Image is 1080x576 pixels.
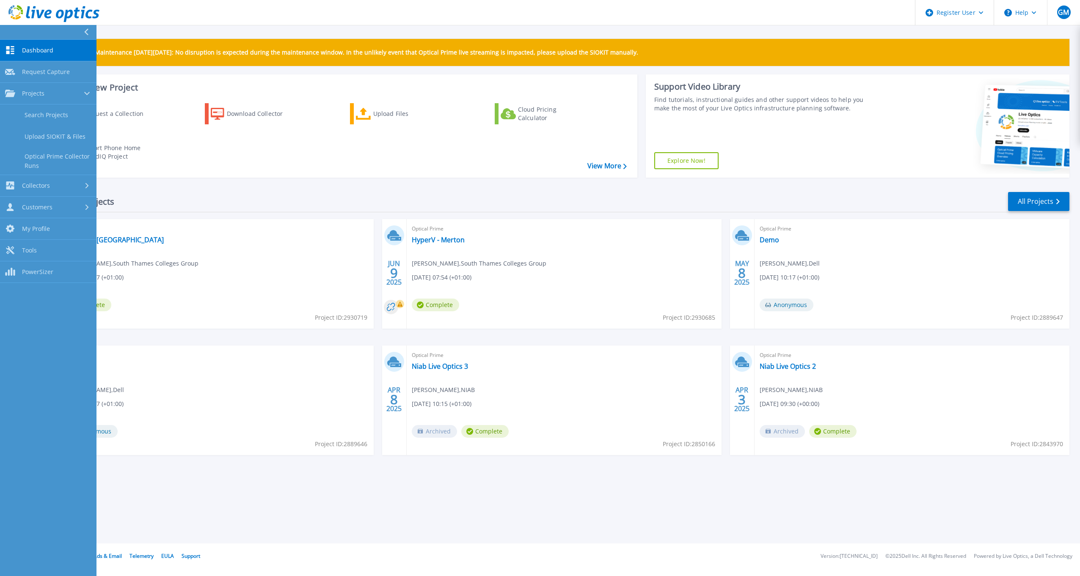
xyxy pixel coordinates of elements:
[1008,192,1069,211] a: All Projects
[974,554,1072,559] li: Powered by Live Optics, a Dell Technology
[760,299,813,311] span: Anonymous
[22,268,53,276] span: PowerSizer
[315,439,367,449] span: Project ID: 2889646
[760,273,819,282] span: [DATE] 10:17 (+01:00)
[738,396,746,403] span: 3
[760,362,816,370] a: Niab Live Optics 2
[412,362,468,370] a: Niab Live Optics 3
[461,425,509,438] span: Complete
[386,384,402,415] div: APR 2025
[495,103,589,124] a: Cloud Pricing Calculator
[94,552,122,560] a: Ads & Email
[412,385,475,395] span: [PERSON_NAME] , NIAB
[64,351,369,360] span: Optical Prime
[734,384,750,415] div: APR 2025
[760,259,820,268] span: [PERSON_NAME] , Dell
[654,96,873,112] div: Find tutorials, instructional guides and other support videos to help you make the most of your L...
[760,236,779,244] a: Demo
[412,351,716,360] span: Optical Prime
[654,81,873,92] div: Support Video Library
[760,399,819,409] span: [DATE] 09:30 (+00:00)
[821,554,878,559] li: Version: [TECHNICAL_ID]
[412,425,457,438] span: Archived
[663,439,715,449] span: Project ID: 2850166
[84,105,152,122] div: Request a Collection
[22,203,52,211] span: Customers
[22,47,53,54] span: Dashboard
[412,259,546,268] span: [PERSON_NAME] , South Thames Colleges Group
[64,259,198,268] span: [PERSON_NAME] , South Thames Colleges Group
[1058,9,1069,16] span: GM
[22,247,37,254] span: Tools
[738,269,746,277] span: 8
[760,385,823,395] span: [PERSON_NAME] , NIAB
[64,224,369,233] span: Optical Prime
[64,236,164,244] a: VMWare - [GEOGRAPHIC_DATA]
[182,552,200,560] a: Support
[350,103,444,124] a: Upload Files
[518,105,586,122] div: Cloud Pricing Calculator
[22,225,50,233] span: My Profile
[412,299,459,311] span: Complete
[412,273,471,282] span: [DATE] 07:54 (+01:00)
[83,144,149,161] div: Import Phone Home CloudIQ Project
[1011,313,1063,322] span: Project ID: 2889647
[22,90,44,97] span: Projects
[227,105,295,122] div: Download Collector
[60,103,154,124] a: Request a Collection
[412,224,716,233] span: Optical Prime
[390,396,398,403] span: 8
[760,224,1064,233] span: Optical Prime
[663,313,715,322] span: Project ID: 2930685
[760,425,805,438] span: Archived
[129,552,154,560] a: Telemetry
[63,49,638,56] p: Scheduled Maintenance [DATE][DATE]: No disruption is expected during the maintenance window. In t...
[22,68,70,76] span: Request Capture
[1011,439,1063,449] span: Project ID: 2843970
[315,313,367,322] span: Project ID: 2930719
[161,552,174,560] a: EULA
[60,83,626,92] h3: Start a New Project
[885,554,966,559] li: © 2025 Dell Inc. All Rights Reserved
[734,258,750,288] div: MAY 2025
[412,236,465,244] a: HyperV - Merton
[587,162,627,170] a: View More
[205,103,299,124] a: Download Collector
[760,351,1064,360] span: Optical Prime
[22,182,50,189] span: Collectors
[654,152,719,169] a: Explore Now!
[809,425,857,438] span: Complete
[386,258,402,288] div: JUN 2025
[373,105,441,122] div: Upload Files
[412,399,471,409] span: [DATE] 10:15 (+01:00)
[390,269,398,277] span: 9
